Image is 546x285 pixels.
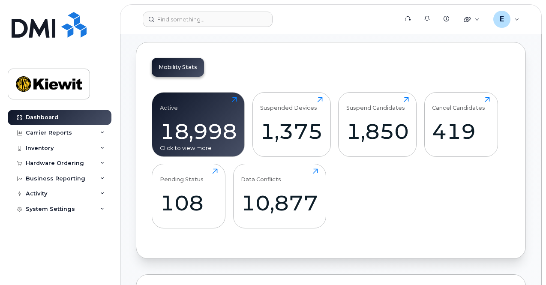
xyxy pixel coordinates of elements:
[432,97,485,111] div: Cancel Candidates
[260,97,317,111] div: Suspended Devices
[160,168,204,183] div: Pending Status
[241,168,281,183] div: Data Conflicts
[160,168,218,223] a: Pending Status108
[241,190,318,216] div: 10,877
[487,11,525,28] div: Emilio.Gutierrez
[160,97,237,152] a: Active18,998Click to view more
[509,248,540,279] iframe: Messenger Launcher
[432,119,490,144] div: 419
[346,97,405,111] div: Suspend Candidates
[458,11,486,28] div: Quicklinks
[160,97,178,111] div: Active
[143,12,273,27] input: Find something...
[432,97,490,152] a: Cancel Candidates419
[260,119,323,144] div: 1,375
[346,119,409,144] div: 1,850
[160,119,237,144] div: 18,998
[160,144,237,152] div: Click to view more
[260,97,323,152] a: Suspended Devices1,375
[160,190,218,216] div: 108
[500,14,504,24] span: E
[241,168,318,223] a: Data Conflicts10,877
[346,97,409,152] a: Suspend Candidates1,850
